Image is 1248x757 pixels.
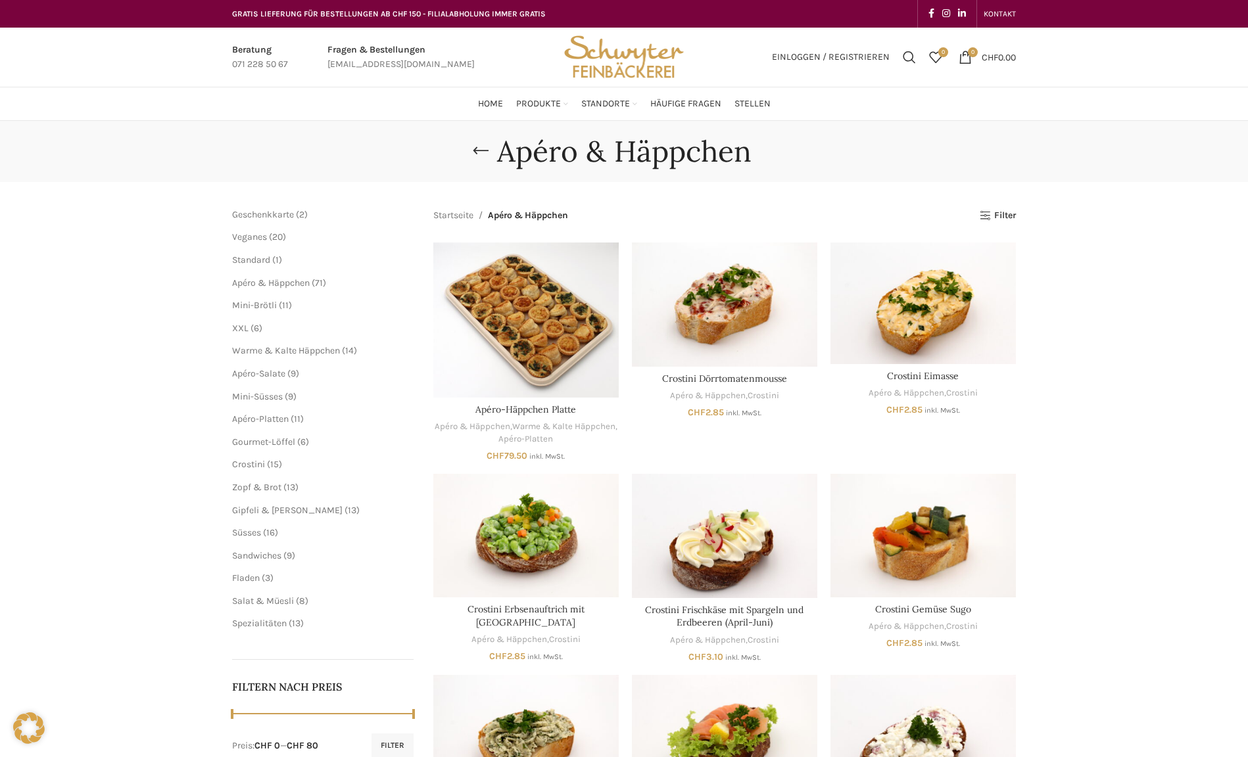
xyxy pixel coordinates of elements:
[527,653,563,661] small: inkl. MwSt.
[232,345,340,356] a: Warme & Kalte Häppchen
[688,407,724,418] bdi: 2.85
[372,733,414,757] button: Filter
[468,603,585,628] a: Crostini Erbsenauftrich mit [GEOGRAPHIC_DATA]
[291,368,296,379] span: 9
[830,242,1016,363] a: Crostini Eimasse
[670,390,746,402] a: Apéro & Häppchen
[315,277,323,288] span: 71
[489,651,507,662] span: CHF
[632,474,817,598] a: Crostini Frischkäse mit Spargeln und Erdbeeren (April-Juni)
[232,482,281,493] span: Zopf & Brot
[282,300,289,311] span: 11
[984,1,1016,27] a: KONTAKT
[529,452,565,461] small: inkl. MwSt.
[487,450,527,461] bdi: 79.50
[765,44,896,70] a: Einloggen / Registrieren
[226,91,1022,117] div: Main navigation
[886,404,904,415] span: CHF
[232,413,289,424] a: Apéro-Platten
[232,436,295,447] a: Gourmet-Löffel
[772,53,890,62] span: Einloggen / Registrieren
[254,740,280,751] span: CHF 0
[869,620,944,633] a: Apéro & Häppchen
[232,618,287,629] span: Spezialitäten
[265,572,270,584] span: 3
[734,91,771,117] a: Stellen
[670,634,746,647] a: Apéro & Häppchen
[875,603,971,615] a: Crostini Gemüse Sugo
[984,9,1016,18] span: KONTAKT
[475,403,576,415] a: Apéro-Häppchen Platte
[232,43,288,72] a: Infobox link
[276,254,279,265] span: 1
[977,1,1022,27] div: Secondary navigation
[645,604,804,629] a: Crostini Frischkäse mit Spargeln und Erdbeeren (April-Juni)
[748,634,779,647] a: Crostini
[232,300,277,311] span: Mini-Brötli
[725,653,761,662] small: inkl. MwSt.
[982,51,998,62] span: CHF
[478,98,503,110] span: Home
[232,572,260,584] a: Fladen
[923,44,949,70] a: 0
[300,436,306,447] span: 6
[498,433,553,446] a: Apéro-Platten
[869,387,944,400] a: Apéro & Häppchen
[294,413,300,424] span: 11
[232,391,283,402] a: Mini-Süsses
[748,390,779,402] a: Crostini
[830,474,1016,597] a: Crostini Gemüse Sugo
[924,406,960,415] small: inkl. MwSt.
[232,231,267,242] a: Veganes
[345,345,354,356] span: 14
[982,51,1016,62] bdi: 0.00
[688,651,706,662] span: CHF
[232,368,285,379] a: Apéro-Salate
[487,450,504,461] span: CHF
[886,404,923,415] bdi: 2.85
[232,505,343,516] a: Gipfeli & [PERSON_NAME]
[581,98,630,110] span: Standorte
[923,44,949,70] div: Meine Wunschliste
[232,277,310,288] span: Apéro & Häppchen
[488,208,568,223] span: Apéro & Häppchen
[433,208,473,223] a: Startseite
[232,323,249,334] span: XXL
[886,637,923,649] bdi: 2.85
[938,5,954,23] a: Instagram social link
[232,550,281,561] a: Sandwiches
[287,740,318,751] span: CHF 80
[581,91,637,117] a: Standorte
[232,254,270,265] a: Standard
[288,391,293,402] span: 9
[896,44,923,70] a: Suchen
[489,651,525,662] bdi: 2.85
[688,407,706,418] span: CHF
[968,47,978,57] span: 0
[924,639,960,648] small: inkl. MwSt.
[954,5,970,23] a: Linkedin social link
[886,637,904,649] span: CHF
[266,527,275,538] span: 16
[938,47,948,57] span: 0
[516,98,561,110] span: Produkte
[435,421,510,433] a: Apéro & Häppchen
[232,209,294,220] span: Geschenkkarte
[232,527,261,538] a: Süsses
[560,28,688,87] img: Bäckerei Schwyter
[299,595,305,607] span: 8
[478,91,503,117] a: Home
[287,482,295,493] span: 13
[471,633,547,646] a: Apéro & Häppchen
[726,409,761,417] small: inkl. MwSt.
[433,474,619,597] a: Crostini Erbsenauftrich mit Philadelphia
[946,620,978,633] a: Crostini
[549,633,581,646] a: Crostini
[232,595,294,607] a: Salat & Müesli
[688,651,723,662] bdi: 3.10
